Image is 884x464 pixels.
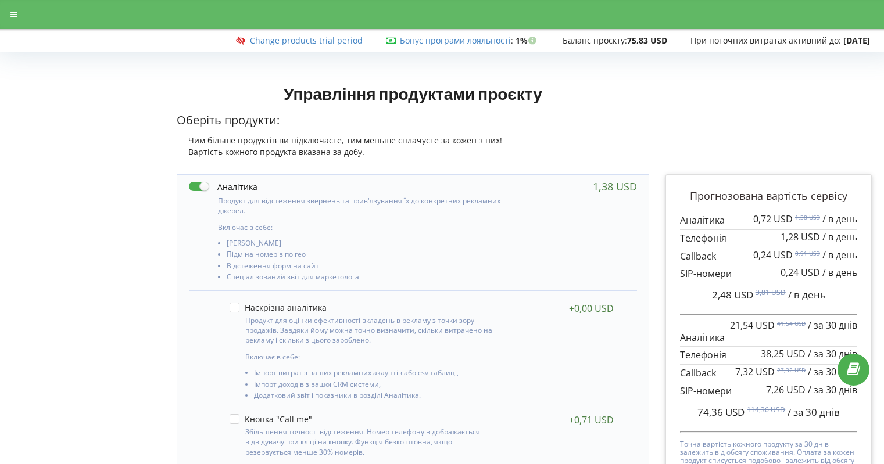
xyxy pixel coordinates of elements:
p: Callback [680,250,857,263]
p: Телефонія [680,232,857,245]
sup: 0,91 USD [795,249,820,257]
label: Наскрізна аналітика [230,303,327,312]
p: Включає в себе: [245,352,499,362]
li: Відстеження форм на сайті [227,262,503,273]
span: / в день [822,266,857,279]
p: Продукт для відстеження звернень та прив'язування їх до конкретних рекламних джерел. [218,196,503,215]
li: Імпорт витрат з ваших рекламних акаунтів або csv таблиці, [254,369,499,380]
p: SIP-номери [680,267,857,280]
p: Телефонія [680,348,857,362]
strong: 1% [516,35,539,46]
span: 0,72 USD [753,213,793,225]
span: 38,25 USD [761,347,806,360]
p: Аналітика [680,214,857,227]
li: Імпорт доходів з вашої CRM системи, [254,380,499,391]
li: Підміна номерів по гео [227,250,503,261]
p: Callback [680,366,857,380]
span: 7,32 USD [735,365,775,378]
strong: 75,83 USD [627,35,667,46]
h1: Управління продуктами проєкту [177,83,650,104]
span: / в день [822,249,857,261]
span: / за 30 днів [808,347,857,360]
span: 1,28 USD [781,231,820,243]
p: Продукт для оцінки ефективності вкладень в рекламу з точки зору продажів. Завдяки йому можна точн... [245,315,499,345]
span: 7,26 USD [766,383,806,396]
p: Оберіть продукти: [177,112,650,129]
sup: 41,54 USD [777,319,806,328]
li: Спеціалізований звіт для маркетолога [227,273,503,284]
span: / за 30 днів [808,383,857,396]
p: Збільшення точності відстеження. Номер телефону відображається відвідувачу при кліці на кнопку. Ф... [245,427,499,456]
p: SIP-номери [680,384,857,398]
div: Вартість кожного продукта вказана за добу. [177,146,650,158]
p: Включає в себе: [218,222,503,232]
span: Баланс проєкту: [563,35,627,46]
span: / за 30 днів [808,319,857,332]
span: 74,36 USD [697,405,745,419]
span: При поточних витратах активний до: [690,35,841,46]
a: Бонус програми лояльності [400,35,511,46]
strong: [DATE] [843,35,870,46]
li: Додатковий звіт і показники в розділі Аналітика. [254,391,499,402]
p: Аналітика [680,320,857,344]
div: +0,00 USD [569,303,614,314]
li: [PERSON_NAME] [227,239,503,250]
span: 21,54 USD [730,319,775,332]
span: : [400,35,513,46]
a: Change products trial period [250,35,363,46]
p: Прогнозована вартість сервісу [680,189,857,204]
span: / в день [822,231,857,243]
div: Чим більше продуктів ви підключаєте, тим меньше сплачуєте за кожен з них! [177,135,650,146]
div: +0,71 USD [569,414,614,426]
span: / в день [788,288,826,301]
div: 1,38 USD [593,181,637,192]
span: 0,24 USD [781,266,820,279]
span: 0,24 USD [753,249,793,261]
span: / за 30 днів [788,405,840,419]
label: Аналітика [189,181,257,193]
span: 2,48 USD [712,288,753,301]
sup: 114,36 USD [747,405,785,415]
label: Кнопка "Call me" [230,414,312,424]
sup: 27,32 USD [777,366,806,374]
sup: 3,81 USD [756,287,786,297]
span: / за 30 днів [808,365,857,378]
span: / в день [822,213,857,225]
sup: 1,38 USD [795,213,820,221]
